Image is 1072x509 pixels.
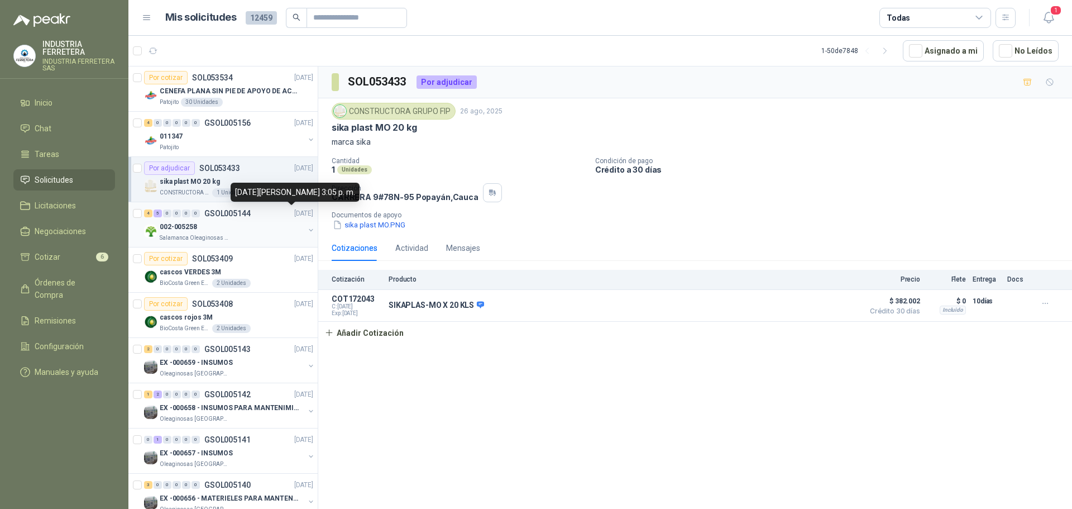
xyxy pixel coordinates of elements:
p: SOL053408 [192,300,233,308]
p: CARRERA 9#78N-95 Popayán , Cauca [332,192,478,202]
div: 0 [163,119,171,127]
span: Exp: [DATE] [332,310,382,317]
div: 0 [192,210,200,217]
span: Manuales y ayuda [35,366,98,378]
a: Por adjudicarSOL053433[DATE] Company Logosika plast MO 20 kgCONSTRUCTORA GRUPO FIP1 Unidades [128,157,318,202]
div: 0 [182,481,190,489]
p: [DATE] [294,73,313,83]
p: EX -000658 - INSUMOS PARA MANTENIMIENTO MECANICO [160,403,299,413]
div: 2 Unidades [212,324,251,333]
div: 0 [163,345,171,353]
p: EX -000659 - INSUMOS [160,358,233,368]
p: BioCosta Green Energy S.A.S [160,324,210,333]
p: [DATE] [294,163,313,174]
button: 1 [1038,8,1059,28]
a: 0 1 0 0 0 0 GSOL005141[DATE] Company LogoEX -000657 - INSUMOSOleaginosas [GEOGRAPHIC_DATA][PERSON... [144,433,315,469]
div: Por cotizar [144,297,188,311]
p: [DATE] [294,118,313,129]
a: Cotizar6 [13,246,115,268]
span: Remisiones [35,315,76,327]
p: Cantidad [332,157,586,165]
div: 0 [163,210,171,217]
p: cascos rojos 3M [160,312,213,323]
img: Company Logo [334,105,346,117]
p: 1 [332,165,335,174]
div: 0 [192,481,200,489]
div: 0 [173,391,181,398]
p: Entrega [973,275,1001,283]
a: Manuales y ayuda [13,361,115,383]
img: Company Logo [14,45,35,66]
a: Chat [13,118,115,139]
span: Órdenes de Compra [35,277,104,301]
div: 0 [173,119,181,127]
a: 4 5 0 0 0 0 GSOL005144[DATE] Company Logo002-005258Salamanca Oleaginosas SAS [144,207,315,242]
a: Por cotizarSOL053409[DATE] Company Logocascos VERDES 3MBioCosta Green Energy S.A.S2 Unidades [128,248,318,293]
div: 0 [182,119,190,127]
img: Logo peakr [13,13,70,27]
p: GSOL005141 [204,436,251,444]
div: 3 [144,481,152,489]
span: Inicio [35,97,52,109]
div: Actividad [395,242,428,254]
p: Flete [927,275,966,283]
div: 0 [192,391,200,398]
p: SOL053433 [199,164,240,172]
div: 0 [173,210,181,217]
a: 1 2 0 0 0 0 GSOL005142[DATE] Company LogoEX -000658 - INSUMOS PARA MANTENIMIENTO MECANICOOleagino... [144,388,315,424]
div: 4 [144,210,152,217]
p: BioCosta Green Energy S.A.S [160,279,210,288]
button: sika plast MO.PNG [332,219,406,231]
div: 0 [182,345,190,353]
span: C: [DATE] [332,303,382,310]
p: [DATE] [294,299,313,310]
span: Negociaciones [35,225,86,237]
div: 4 [144,119,152,127]
p: 10 días [973,294,1001,308]
div: 0 [182,391,190,398]
span: Tareas [35,148,59,160]
a: Configuración [13,336,115,357]
div: Incluido [940,306,966,315]
div: CONSTRUCTORA GRUPO FIP [332,103,456,120]
a: Inicio [13,92,115,113]
p: INDUSTRIA FERRETERA [42,40,115,56]
p: SIKAPLAS-MO X 20 KLS [389,301,484,311]
div: Cotizaciones [332,242,377,254]
p: 002-005258 [160,222,197,232]
img: Company Logo [144,179,157,193]
p: EX -000656 - MATERIELES PARA MANTENIMIENTO MECANIC [160,493,299,504]
p: SOL053534 [192,74,233,82]
img: Company Logo [144,451,157,464]
p: Oleaginosas [GEOGRAPHIC_DATA][PERSON_NAME] [160,415,230,424]
div: 0 [173,345,181,353]
p: Docs [1007,275,1030,283]
div: 0 [192,345,200,353]
a: Tareas [13,144,115,165]
p: SOL053409 [192,255,233,263]
div: [DATE][PERSON_NAME] 3:05 p. m. [231,183,360,202]
div: 0 [173,481,181,489]
p: Documentos de apoyo [332,211,1068,219]
p: GSOL005142 [204,391,251,398]
div: 0 [163,436,171,444]
p: cascos VERDES 3M [160,267,221,278]
p: Salamanca Oleaginosas SAS [160,234,230,242]
div: 2 [154,391,162,398]
img: Company Logo [144,225,157,238]
div: 30 Unidades [181,98,223,107]
img: Company Logo [144,89,157,102]
a: Solicitudes [13,169,115,191]
img: Company Logo [144,270,157,283]
div: Todas [887,12,910,24]
span: Chat [35,122,51,135]
img: Company Logo [144,134,157,148]
a: Por cotizarSOL053408[DATE] Company Logocascos rojos 3MBioCosta Green Energy S.A.S2 Unidades [128,293,318,338]
div: 1 [144,391,152,398]
div: 2 [144,345,152,353]
p: [DATE] [294,254,313,264]
p: GSOL005143 [204,345,251,353]
p: sika plast MO 20 kg [160,177,220,187]
p: CONSTRUCTORA GRUPO FIP [160,188,210,197]
div: 0 [192,119,200,127]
